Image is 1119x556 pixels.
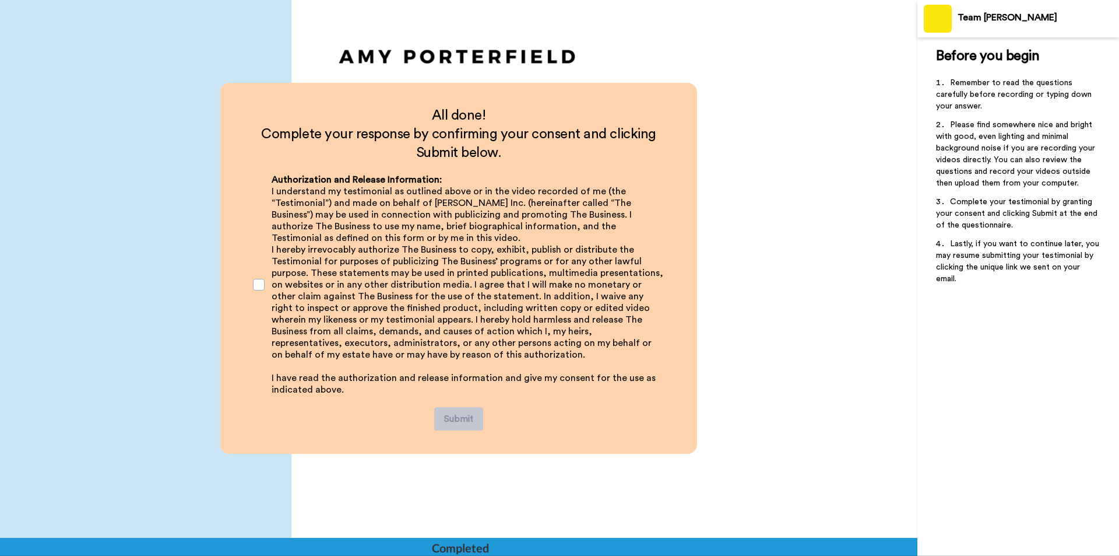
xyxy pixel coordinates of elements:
[272,245,666,359] span: I hereby irrevocably authorize The Business to copy, exhibit, publish or distribute the Testimoni...
[432,540,488,556] div: Completed
[936,79,1094,110] span: Remember to read the questions carefully before recording or typing down your answer.
[936,121,1097,187] span: Please find somewhere nice and bright with good, even lighting and minimal background noise if yo...
[272,373,658,394] span: I have read the authorization and release information and give my consent for the use as indicate...
[261,127,659,160] span: Complete your response by confirming your consent and clicking Submit below.
[936,198,1100,229] span: Complete your testimonial by granting your consent and clicking Submit at the end of the question...
[272,187,634,243] span: I understand my testimonial as outlined above or in the video recorded of me (the “Testimonial”) ...
[936,49,1039,63] span: Before you begin
[924,5,952,33] img: Profile Image
[434,407,483,431] button: Submit
[958,12,1118,23] div: Team [PERSON_NAME]
[936,240,1102,283] span: Lastly, if you want to continue later, you may resume submitting your testimonial by clicking the...
[272,175,442,184] span: Authorization and Release Information:
[432,109,486,123] span: All done!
